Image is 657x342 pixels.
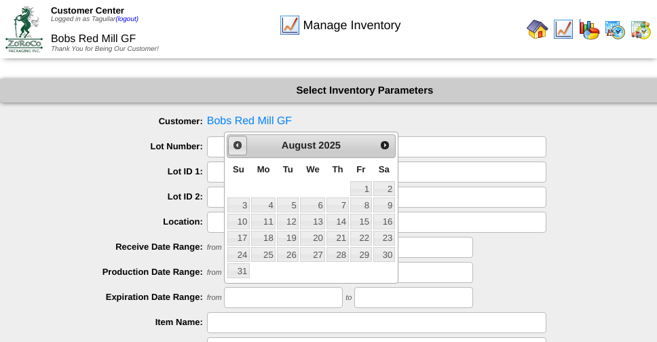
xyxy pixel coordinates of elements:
a: (logout) [115,16,138,23]
span: from [207,294,222,302]
a: 16 [373,214,395,229]
img: graph.gif [578,18,600,40]
label: Lot ID 2: [27,191,207,202]
a: 13 [300,214,325,229]
label: Receive Date Range: [27,242,207,252]
span: Friday [356,164,365,174]
a: 29 [350,247,372,262]
a: Next [376,136,394,154]
a: 18 [251,231,276,246]
a: 24 [227,247,250,262]
a: 23 [373,231,395,246]
a: 12 [277,214,299,229]
span: Wednesday [306,164,320,174]
a: 5 [277,197,299,212]
label: Location: [27,216,207,227]
a: 3 [227,197,250,212]
span: Saturday [379,164,390,174]
label: Expiration Date Range: [27,292,207,302]
span: 2025 [318,140,341,151]
img: home.gif [527,18,548,40]
a: 1 [350,181,372,196]
a: 20 [300,231,325,246]
a: 25 [251,247,276,262]
label: Lot ID 1: [27,166,207,176]
img: line_graph.gif [279,14,301,36]
a: 8 [350,197,372,212]
a: 2 [373,181,395,196]
a: 26 [277,247,299,262]
img: line_graph.gif [552,18,574,40]
img: calendarprod.gif [604,18,626,40]
span: from [207,269,222,277]
a: 22 [350,231,372,246]
img: ZoRoCo_Logo(Green%26Foil)%20jpg.webp [5,6,43,52]
img: calendarinout.gif [630,18,652,40]
a: 6 [300,197,325,212]
span: Tuesday [283,164,293,174]
span: Thursday [333,164,343,174]
label: Item Name: [27,317,207,327]
a: 15 [350,214,372,229]
span: August [282,140,316,151]
a: Prev [228,136,247,155]
a: 19 [277,231,299,246]
a: 4 [251,197,276,212]
a: 14 [326,214,348,229]
span: Thank You for Being Our Customer! [51,45,159,53]
span: Manage Inventory [303,18,401,33]
a: 7 [326,197,348,212]
span: Bobs Red Mill GF [51,33,136,45]
span: to [345,294,352,302]
span: from [207,244,222,252]
a: 17 [227,231,250,246]
a: 28 [326,247,348,262]
a: 27 [300,247,325,262]
label: Customer: [27,116,207,126]
span: Logged in as Taguilar [51,16,138,23]
span: Sunday [233,164,244,174]
a: 10 [227,214,250,229]
a: 30 [373,247,395,262]
a: 11 [251,214,276,229]
a: 9 [373,197,395,212]
span: Prev [232,140,243,151]
span: Monday [257,164,270,174]
label: Lot Number: [27,141,207,151]
label: Production Date Range: [27,267,207,277]
span: Next [379,140,390,151]
span: Customer Center [51,5,124,16]
a: 31 [227,263,250,278]
a: 21 [326,231,348,246]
